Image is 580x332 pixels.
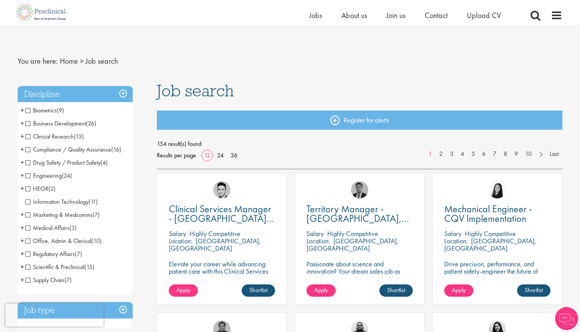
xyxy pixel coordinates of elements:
span: Compliance / Quality Assurance [25,145,121,154]
span: HEOR [25,185,48,193]
span: + [20,104,24,116]
img: Numhom Sudsok [489,181,506,198]
p: Highly Competitive [465,229,516,238]
span: Clinical Services Manager - [GEOGRAPHIC_DATA], [GEOGRAPHIC_DATA] [169,202,274,235]
span: Medical Affairs [25,224,69,232]
span: > [80,56,84,66]
span: Location: [169,236,192,245]
img: Carl Gbolade [351,181,368,198]
a: Clinical Services Manager - [GEOGRAPHIC_DATA], [GEOGRAPHIC_DATA] [169,204,275,223]
span: + [20,130,24,142]
a: 36 [228,151,240,159]
a: Shortlist [242,284,275,297]
span: (4) [101,159,108,167]
p: [GEOGRAPHIC_DATA], [GEOGRAPHIC_DATA] [306,236,399,253]
span: Territory Manager - [GEOGRAPHIC_DATA], [GEOGRAPHIC_DATA] [306,202,409,235]
iframe: reCAPTCHA [5,304,104,327]
span: (7) [92,211,100,219]
span: + [20,157,24,168]
span: About us [341,10,367,20]
p: Highly Competitive [327,229,378,238]
span: You are here: [18,56,58,66]
a: Apply [306,284,336,297]
span: Location: [306,236,330,245]
span: (15) [84,263,94,271]
a: breadcrumb link [60,56,78,66]
span: Medical Affairs [25,224,77,232]
span: Information Technology [25,198,98,206]
span: (11) [89,198,98,206]
p: Highly Competitive [189,229,241,238]
span: Biometrics [25,106,64,114]
p: Drive precision, performance, and patient safety-engineer the future of pharma with CQV excellence. [444,260,550,282]
h3: Job type [18,302,133,319]
span: + [20,209,24,220]
span: + [20,235,24,246]
a: 9 [511,150,522,159]
span: (26) [86,119,96,127]
span: Office, Admin & Clerical [25,237,102,245]
a: Last [546,150,562,159]
a: Territory Manager - [GEOGRAPHIC_DATA], [GEOGRAPHIC_DATA] [306,204,413,223]
a: Mechanical Engineer - CQV Implementation [444,204,550,223]
span: Compliance / Quality Assurance [25,145,111,154]
span: Supply Chain [25,276,64,284]
span: Business Development [25,119,86,127]
span: Engineering [25,172,62,180]
a: Shortlist [379,284,413,297]
a: Register for alerts [157,111,563,130]
a: 4 [457,150,468,159]
span: Engineering [25,172,72,180]
span: + [20,183,24,194]
span: Supply Chain [25,276,72,284]
a: Jobs [309,10,322,20]
span: Office, Admin & Clerical [25,237,91,245]
span: Clinical Research [25,132,74,140]
span: 154 result(s) found [157,138,563,150]
span: Location: [444,236,468,245]
a: 3 [446,150,457,159]
h3: Discipline [18,86,133,102]
a: 24 [214,151,226,159]
span: Job search [86,56,118,66]
a: Apply [444,284,473,297]
p: [GEOGRAPHIC_DATA], [GEOGRAPHIC_DATA] [169,236,261,253]
img: Chatbot [555,307,578,330]
img: Connor Lynes [213,181,231,198]
span: Marketing & Medcomms [25,211,92,219]
span: + [20,144,24,155]
a: 2 [435,150,447,159]
span: Drug Safety / Product Safety [25,159,101,167]
span: Apply [452,286,466,294]
span: Drug Safety / Product Safety [25,159,108,167]
span: Results per page [157,150,196,161]
span: Business Development [25,119,96,127]
a: Apply [169,284,198,297]
a: Contact [425,10,448,20]
a: 12 [201,151,213,159]
a: 1 [425,150,436,159]
span: Information Technology [25,198,89,206]
span: Biometrics [25,106,57,114]
a: 8 [500,150,511,159]
span: Regulatory Affairs [25,250,75,258]
p: Elevate your career while advancing patient care with this Clinical Services Manager position wit... [169,260,275,289]
a: 10 [521,150,536,159]
span: (24) [62,172,72,180]
span: Apply [314,286,328,294]
span: Scientific & Preclinical [25,263,94,271]
span: + [20,261,24,273]
span: Mechanical Engineer - CQV Implementation [444,202,532,225]
span: + [20,170,24,181]
span: Scientific & Preclinical [25,263,84,271]
a: Join us [386,10,405,20]
span: Salary [169,229,186,238]
span: Upload CV [467,10,501,20]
